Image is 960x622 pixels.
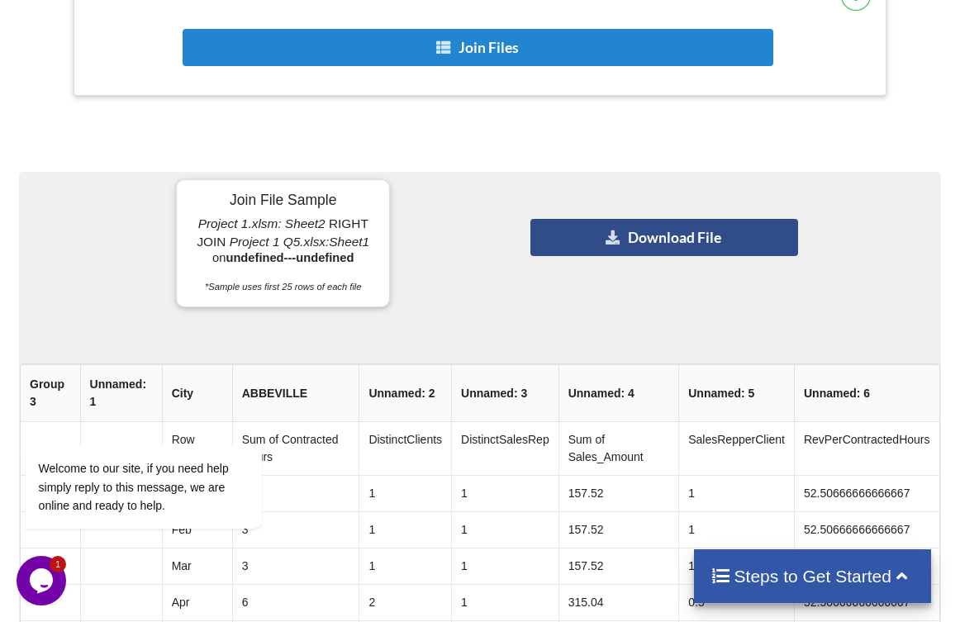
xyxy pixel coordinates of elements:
[17,556,69,605] iframe: chat widget
[17,297,314,548] iframe: chat widget
[794,511,939,548] td: 52.50666666666667
[451,364,558,422] th: Unnamed: 3
[710,566,915,586] h4: Steps to Get Started
[678,548,794,584] td: 1
[188,215,378,251] p: RIGHT JOIN
[794,422,939,475] td: RevPerContractedHours
[205,282,362,292] i: *Sample uses first 25 rows of each file
[451,584,558,620] td: 1
[558,548,679,584] td: 157.52
[794,475,939,511] td: 52.50666666666667
[183,29,773,66] button: Join Files
[451,475,558,511] td: 1
[678,364,794,422] th: Unnamed: 5
[451,511,558,548] td: 1
[232,548,359,584] td: 3
[678,584,794,620] td: 0.5
[558,364,679,422] th: Unnamed: 4
[558,584,679,620] td: 315.04
[162,548,232,584] td: Mar
[558,422,679,475] td: Sum of Sales_Amount
[359,422,452,475] td: DistinctClients
[678,422,794,475] td: SalesRepperClient
[359,475,452,511] td: 1
[359,364,452,422] th: Unnamed: 2
[530,219,799,256] button: Download File
[678,511,794,548] td: 1
[162,584,232,620] td: Apr
[188,192,378,209] h5: Join File Sample
[451,548,558,584] td: 1
[230,235,369,249] i: Project 1 Q5.xlsx:Sheet1
[212,251,354,264] span: on
[451,422,558,475] td: DistinctSalesRep
[558,475,679,511] td: 157.52
[359,548,452,584] td: 1
[232,584,359,620] td: 6
[678,475,794,511] td: 1
[794,364,939,422] th: Unnamed: 6
[359,584,452,620] td: 2
[558,511,679,548] td: 157.52
[359,511,452,548] td: 1
[226,251,354,264] b: undefined---undefined
[794,548,939,584] td: 52.50666666666667
[198,216,326,230] i: Project 1.xlsm: Sheet2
